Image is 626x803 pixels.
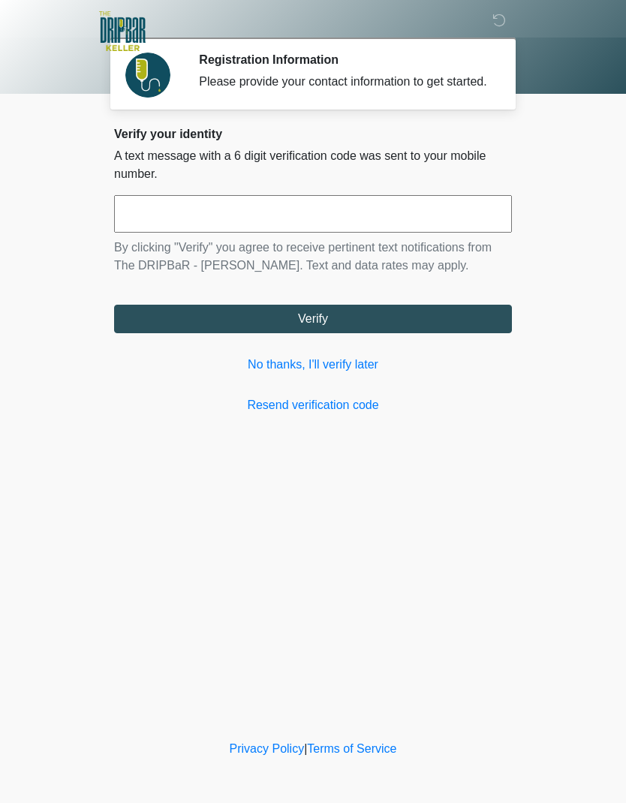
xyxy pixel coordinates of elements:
a: Privacy Policy [230,742,305,755]
h2: Verify your identity [114,127,512,141]
img: Agent Avatar [125,53,170,98]
a: Terms of Service [307,742,396,755]
p: A text message with a 6 digit verification code was sent to your mobile number. [114,147,512,183]
img: The DRIPBaR - Keller Logo [99,11,146,51]
a: | [304,742,307,755]
p: By clicking "Verify" you agree to receive pertinent text notifications from The DRIPBaR - [PERSON... [114,239,512,275]
button: Verify [114,305,512,333]
div: Please provide your contact information to get started. [199,73,489,91]
a: No thanks, I'll verify later [114,356,512,374]
a: Resend verification code [114,396,512,414]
